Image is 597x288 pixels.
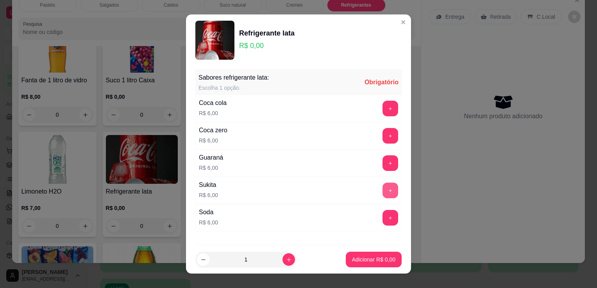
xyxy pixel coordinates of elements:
div: Obrigatório [365,78,399,87]
button: decrease-product-quantity [197,253,209,266]
button: add [383,155,398,171]
div: Sukita [199,180,218,190]
div: Coca cola [199,98,227,108]
button: Close [397,16,409,28]
div: Guaraná [199,153,223,162]
button: add [383,210,398,226]
p: R$ 6,00 [199,137,227,144]
div: Coca zero [199,126,227,135]
p: R$ 6,00 [199,164,223,172]
div: Sabores refrigerante lata: [198,73,269,82]
p: R$ 6,00 [199,219,218,226]
div: Refrigerante lata [239,28,295,39]
img: product-image [195,21,234,60]
p: R$ 6,00 [199,109,227,117]
div: Escolha 1 opção. [198,84,269,92]
button: add [383,183,398,198]
div: Soda [199,208,218,217]
button: add [383,128,398,144]
button: add [383,101,398,116]
p: R$ 6,00 [199,191,218,199]
button: Adicionar R$ 0,00 [346,252,402,267]
p: R$ 0,00 [239,40,295,51]
button: increase-product-quantity [282,253,295,266]
p: Adicionar R$ 0,00 [352,256,395,263]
